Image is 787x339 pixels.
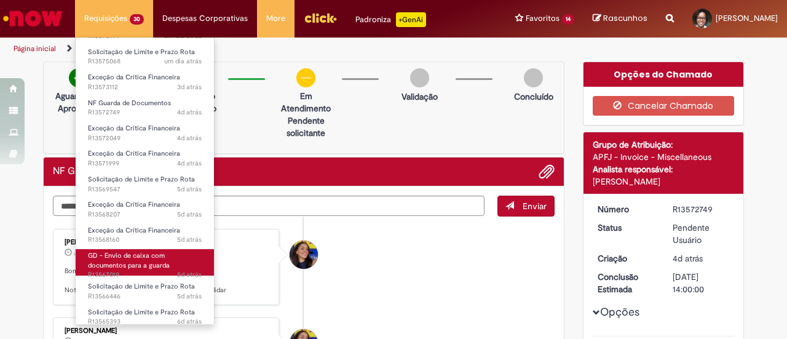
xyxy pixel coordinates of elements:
div: Barbara Luiza de Oliveira Ferreira [290,241,318,269]
span: 30 [130,14,144,25]
span: Requisições [84,12,127,25]
img: circle-minus.png [296,68,315,87]
p: Bom dia Camila, tudo bem? Nota emitida e anexada poderia por gentileza validar [65,266,269,295]
span: um dia atrás [164,57,202,66]
p: Validação [401,90,438,103]
div: [PERSON_NAME] [65,239,269,246]
span: 5d atrás [177,292,202,301]
span: R13565393 [88,317,202,327]
span: R13569547 [88,185,202,194]
div: [PERSON_NAME] [593,175,735,188]
button: Enviar [497,196,555,217]
textarea: Digite sua mensagem aqui... [53,196,484,216]
span: Rascunhos [603,12,647,24]
img: ServiceNow [1,6,65,31]
span: Exceção da Crítica Financeira [88,149,180,158]
span: R13568160 [88,235,202,245]
img: check-circle-green.png [69,68,88,87]
time: 25/09/2025 12:31:14 [177,292,202,301]
span: Exceção da Crítica Financeira [88,226,180,235]
time: 29/09/2025 08:51:56 [164,57,202,66]
time: 25/09/2025 17:22:33 [177,210,202,219]
span: 5d atrás [177,185,202,194]
a: Aberto R13572749 : NF Guarda de Documentos [76,97,214,119]
a: Aberto R13568160 : Exceção da Crítica Financeira [76,224,214,247]
span: 5d atrás [177,235,202,244]
a: Aberto R13572049 : Exceção da Crítica Financeira [76,122,214,145]
span: Solicitação de Limite e Prazo Rota [88,175,195,184]
div: APFJ - Invoice - Miscellaneous [593,151,735,163]
time: 25/09/2025 09:26:53 [177,317,202,326]
span: Exceção da Crítica Financeira [88,73,180,82]
span: Despesas Corporativas [162,12,248,25]
p: Pendente solicitante [276,114,336,139]
a: Aberto R13571999 : Exceção da Crítica Financeira [76,147,214,170]
a: Aberto R13575068 : Solicitação de Limite e Prazo Rota [76,46,214,68]
span: 4d atrás [177,134,202,143]
span: R13573112 [88,82,202,92]
p: Em Atendimento [276,90,336,114]
time: 25/09/2025 14:40:57 [177,270,202,279]
dt: Criação [588,252,664,265]
span: Solicitação de Limite e Prazo Rota [88,47,195,57]
span: R13568207 [88,210,202,220]
span: 4d atrás [673,253,703,264]
a: Aberto R13565393 : Solicitação de Limite e Prazo Rota [76,306,214,329]
a: Aberto R13569547 : Solicitação de Limite e Prazo Rota [76,173,214,196]
dt: Número [588,203,664,215]
time: 27/09/2025 09:59:36 [673,253,703,264]
img: img-circle-grey.png [410,68,429,87]
div: Grupo de Atribuição: [593,138,735,151]
time: 29/09/2025 08:35:47 [74,250,103,257]
a: Aberto R13567019 : GD - Envio de caixa com documentos para a guarda [76,249,214,276]
a: Aberto R13568207 : Exceção da Crítica Financeira [76,198,214,221]
h2: NF Guarda de Documentos Histórico de tíquete [53,166,171,177]
span: 4d atrás [177,108,202,117]
a: Aberto R13573112 : Exceção da Crítica Financeira [76,71,214,94]
p: Concluído [514,90,553,103]
span: R13572749 [88,108,202,118]
div: Opções do Chamado [583,62,744,87]
a: Página inicial [14,44,56,54]
ul: Requisições [75,37,215,325]
span: Exceção da Crítica Financeira [88,124,180,133]
a: Rascunhos [593,13,647,25]
p: +GenAi [396,12,426,27]
span: R13575068 [88,57,202,66]
div: Pendente Usuário [673,221,730,246]
span: R13566446 [88,292,202,301]
span: 3d atrás [177,82,202,92]
span: Exceção da Crítica Financeira [88,200,180,209]
time: 27/09/2025 09:59:37 [177,108,202,117]
span: Favoritos [526,12,560,25]
span: 5d atrás [177,270,202,279]
dt: Conclusão Estimada [588,271,664,295]
time: 25/09/2025 17:14:58 [177,235,202,244]
div: [PERSON_NAME] [65,327,269,335]
span: [PERSON_NAME] [716,13,778,23]
span: 5d atrás [177,210,202,219]
div: Padroniza [355,12,426,27]
span: 6d atrás [177,317,202,326]
dt: Status [588,221,664,234]
span: um dia atrás [74,250,103,257]
div: 27/09/2025 09:59:36 [673,252,730,265]
span: 4d atrás [177,159,202,168]
span: R13572049 [88,134,202,143]
span: Solicitação de Limite e Prazo Rota [88,308,195,317]
p: Aguardando Aprovação [49,90,108,114]
time: 27/09/2025 14:06:02 [177,82,202,92]
span: NF Guarda de Documentos [88,98,171,108]
span: R13571999 [88,159,202,169]
img: click_logo_yellow_360x200.png [304,9,337,27]
div: R13572749 [673,203,730,215]
ul: Trilhas de página [9,38,515,60]
span: Enviar [523,201,547,212]
button: Adicionar anexos [539,164,555,180]
time: 26/09/2025 09:58:42 [177,185,202,194]
a: Aberto R13566446 : Solicitação de Limite e Prazo Rota [76,280,214,303]
span: Solicitação de Limite e Prazo Rota [88,282,195,291]
img: img-circle-grey.png [524,68,543,87]
span: 14 [562,14,574,25]
span: R13567019 [88,270,202,280]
